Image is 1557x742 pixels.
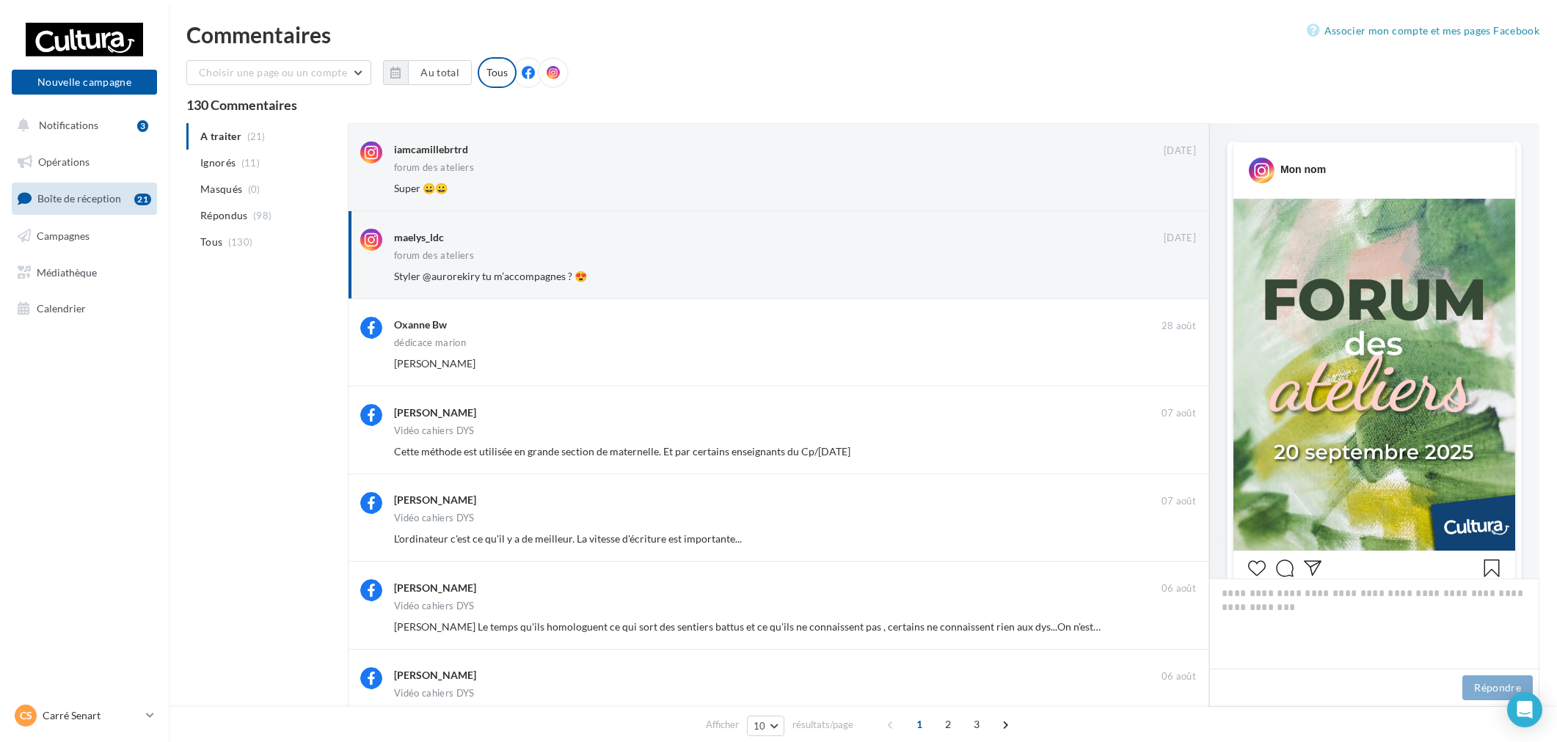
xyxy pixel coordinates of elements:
button: Nouvelle campagne [12,70,157,95]
div: iamcamillebrtrd [394,142,468,157]
span: [DATE] [1164,144,1196,158]
button: Au total [383,60,472,85]
button: Au total [408,60,472,85]
span: Campagnes [37,229,90,242]
div: 3 [137,120,148,132]
div: Tous [478,57,517,88]
span: (0) [248,183,260,195]
span: Notifications [39,119,98,131]
div: dédicace marion [394,338,466,348]
span: 1 [908,713,931,736]
span: (98) [253,210,271,221]
span: (130) [228,236,253,248]
span: 07 août [1162,495,1196,508]
span: 28 août [1162,320,1196,333]
span: Opérations [38,155,90,168]
div: Vidéo cahiers DYS [394,688,475,698]
span: 06 août [1162,582,1196,595]
button: 10 [747,716,784,736]
span: Tous [200,235,222,249]
span: Masqués [200,182,242,196]
span: 10 [754,720,766,732]
div: forum des ateliers [394,251,474,260]
a: Opérations [9,147,160,177]
span: Ignorés [200,155,236,170]
div: Commentaires [186,23,1539,45]
a: Campagnes [9,221,160,251]
div: Oxanne Bw [394,317,447,332]
div: forum des ateliers [394,163,474,172]
span: Afficher [706,718,739,732]
a: Associer mon compte et mes pages Facebook [1307,22,1539,40]
button: Choisir une page ou un compte [186,60,371,85]
div: [PERSON_NAME] [394,581,476,595]
div: Vidéo cahiers DYS [394,601,475,611]
a: CS Carré Senart [12,702,157,730]
span: résultats/page [792,718,853,732]
div: [PERSON_NAME] [394,668,476,683]
button: Répondre [1462,675,1533,700]
div: [PERSON_NAME] [394,405,476,420]
span: Choisir une page ou un compte [199,66,347,78]
span: [PERSON_NAME] Le temps qu'ils homologuent ce qui sort des sentiers battus et ce qu'ils ne connais... [394,620,1198,633]
a: Médiathèque [9,257,160,288]
span: 06 août [1162,670,1196,683]
span: 2 [936,713,960,736]
span: 07 août [1162,407,1196,420]
span: Boîte de réception [37,192,121,205]
a: Boîte de réception21 [9,183,160,214]
span: L'ordinateur c'est ce qu'il y a de meilleur. La vitesse d'écriture est importante... [394,532,742,545]
span: (11) [241,157,260,169]
span: [PERSON_NAME] [394,357,475,370]
div: 130 Commentaires [186,98,1539,111]
div: Vidéo cahiers DYS [394,426,475,436]
svg: Enregistrer [1483,559,1501,577]
span: Répondus [200,208,248,223]
div: maelys_ldc [394,230,444,245]
span: CS [20,708,32,723]
svg: Commenter [1276,559,1294,577]
div: 21 [134,194,151,205]
span: Styler @aurorekiry tu m’accompagnes ? 😍 [394,270,587,282]
span: Médiathèque [37,265,97,278]
svg: Partager la publication [1304,559,1321,577]
span: [DATE] [1164,232,1196,245]
svg: J’aime [1248,559,1266,577]
span: Calendrier [37,302,86,315]
div: Vidéo cahiers DYS [394,513,475,523]
span: Cette méthode est utilisée en grande section de maternelle. Et par certains enseignants du Cp/[DATE] [394,445,850,458]
span: 3 [965,713,988,736]
div: Mon nom [1280,162,1326,177]
button: Notifications 3 [9,110,154,141]
a: Calendrier [9,293,160,324]
div: Open Intercom Messenger [1507,692,1542,727]
p: Carré Senart [43,708,140,723]
div: [PERSON_NAME] [394,493,476,507]
span: Super 😀😀 [394,182,448,194]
